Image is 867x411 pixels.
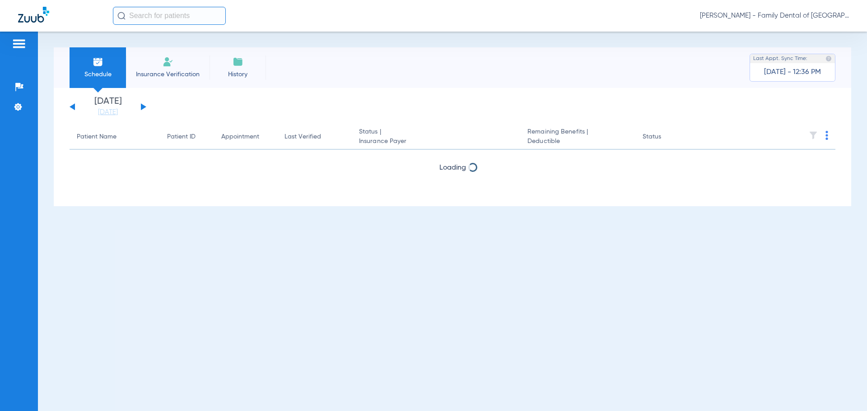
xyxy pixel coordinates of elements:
[167,132,196,142] div: Patient ID
[77,132,117,142] div: Patient Name
[12,38,26,49] img: hamburger-icon
[527,137,628,146] span: Deductible
[76,70,119,79] span: Schedule
[700,11,849,20] span: [PERSON_NAME] - Family Dental of [GEOGRAPHIC_DATA]
[825,55,832,62] img: last sync help info
[93,56,103,67] img: Schedule
[216,70,259,79] span: History
[18,7,49,23] img: Zuub Logo
[163,56,173,67] img: Manual Insurance Verification
[520,125,635,150] th: Remaining Benefits |
[77,132,153,142] div: Patient Name
[352,125,520,150] th: Status |
[81,97,135,117] li: [DATE]
[439,164,466,171] span: Loading
[233,56,243,67] img: History
[117,12,126,20] img: Search Icon
[809,131,818,140] img: filter.svg
[81,108,135,117] a: [DATE]
[221,132,270,142] div: Appointment
[284,132,321,142] div: Last Verified
[825,131,828,140] img: group-dot-blue.svg
[113,7,226,25] input: Search for patients
[133,70,203,79] span: Insurance Verification
[359,137,513,146] span: Insurance Payer
[167,132,207,142] div: Patient ID
[764,68,821,77] span: [DATE] - 12:36 PM
[753,54,807,63] span: Last Appt. Sync Time:
[284,132,345,142] div: Last Verified
[635,125,696,150] th: Status
[221,132,259,142] div: Appointment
